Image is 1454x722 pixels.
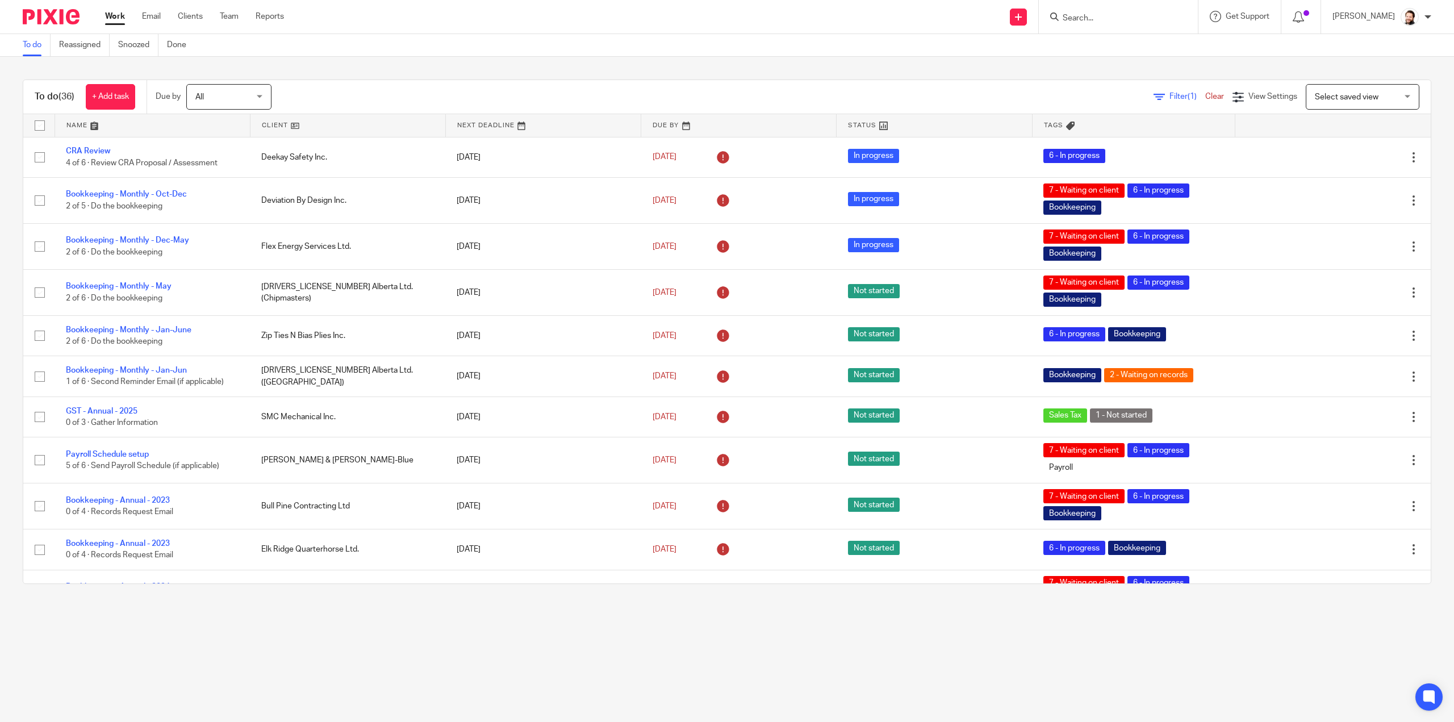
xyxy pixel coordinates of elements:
[66,282,172,290] a: Bookkeeping - Monthly - May
[66,366,187,374] a: Bookkeeping - Monthly - Jan-Jun
[1248,93,1297,101] span: View Settings
[250,356,445,397] td: [DRIVERS_LICENSE_NUMBER] Alberta Ltd. ([GEOGRAPHIC_DATA])
[195,93,204,101] span: All
[35,91,74,103] h1: To do
[1332,11,1395,22] p: [PERSON_NAME]
[653,413,676,421] span: [DATE]
[1043,327,1105,341] span: 6 - In progress
[1104,368,1193,382] span: 2 - Waiting on records
[250,570,445,616] td: Bull Pine Contracting Ltd
[250,437,445,483] td: [PERSON_NAME] & [PERSON_NAME]-Blue
[848,541,900,555] span: Not started
[66,294,162,302] span: 2 of 6 · Do the bookkeeping
[848,284,900,298] span: Not started
[848,238,899,252] span: In progress
[66,508,173,516] span: 0 of 4 · Records Request Email
[250,483,445,529] td: Bull Pine Contracting Ltd
[1044,122,1063,128] span: Tags
[445,483,641,529] td: [DATE]
[220,11,239,22] a: Team
[1108,327,1166,341] span: Bookkeeping
[1127,229,1189,244] span: 6 - In progress
[1127,489,1189,503] span: 6 - In progress
[848,408,900,423] span: Not started
[653,456,676,464] span: [DATE]
[1043,276,1125,290] span: 7 - Waiting on client
[653,289,676,297] span: [DATE]
[1127,276,1189,290] span: 6 - In progress
[1127,576,1189,590] span: 6 - In progress
[1043,183,1125,198] span: 7 - Waiting on client
[59,34,110,56] a: Reassigned
[1043,149,1105,163] span: 6 - In progress
[1043,460,1079,474] span: Payroll
[66,378,224,386] span: 1 of 6 · Second Reminder Email (if applicable)
[66,407,137,415] a: GST - Annual - 2025
[250,137,445,177] td: Deekay Safety Inc.
[1043,201,1101,215] span: Bookkeeping
[653,243,676,251] span: [DATE]
[848,192,899,206] span: In progress
[1127,443,1189,457] span: 6 - In progress
[167,34,195,56] a: Done
[1205,93,1224,101] a: Clear
[445,269,641,315] td: [DATE]
[848,498,900,512] span: Not started
[250,223,445,269] td: Flex Energy Services Ltd.
[445,529,641,570] td: [DATE]
[445,137,641,177] td: [DATE]
[66,159,218,167] span: 4 of 6 · Review CRA Proposal / Assessment
[250,529,445,570] td: Elk Ridge Quarterhorse Ltd.
[653,153,676,161] span: [DATE]
[66,202,162,210] span: 2 of 5 · Do the bookkeeping
[250,397,445,437] td: SMC Mechanical Inc.
[1043,541,1105,555] span: 6 - In progress
[66,462,219,470] span: 5 of 6 · Send Payroll Schedule (if applicable)
[1090,408,1152,423] span: 1 - Not started
[23,34,51,56] a: To do
[1043,506,1101,520] span: Bookkeeping
[250,177,445,223] td: Deviation By Design Inc.
[66,326,191,334] a: Bookkeeping - Monthly - Jan-June
[653,502,676,510] span: [DATE]
[1043,293,1101,307] span: Bookkeeping
[66,337,162,345] span: 2 of 6 · Do the bookkeeping
[445,397,641,437] td: [DATE]
[66,552,173,560] span: 0 of 4 · Records Request Email
[653,545,676,553] span: [DATE]
[59,92,74,101] span: (36)
[1169,93,1205,101] span: Filter
[445,223,641,269] td: [DATE]
[445,356,641,397] td: [DATE]
[653,372,676,380] span: [DATE]
[653,332,676,340] span: [DATE]
[1315,93,1378,101] span: Select saved view
[445,437,641,483] td: [DATE]
[66,450,149,458] a: Payroll Schedule setup
[653,197,676,205] span: [DATE]
[66,248,162,256] span: 2 of 6 · Do the bookkeeping
[66,190,187,198] a: Bookkeeping - Monthly - Oct-Dec
[66,147,110,155] a: CRA Review
[1188,93,1197,101] span: (1)
[142,11,161,22] a: Email
[1043,489,1125,503] span: 7 - Waiting on client
[105,11,125,22] a: Work
[66,583,170,591] a: Bookkeeping - Annual - 2024
[250,315,445,356] td: Zip Ties N Bias Plies Inc.
[156,91,181,102] p: Due by
[118,34,158,56] a: Snoozed
[1401,8,1419,26] img: Jayde%20Headshot.jpg
[1043,229,1125,244] span: 7 - Waiting on client
[86,84,135,110] a: + Add task
[66,236,189,244] a: Bookkeeping - Monthly - Dec-May
[1226,12,1269,20] span: Get Support
[250,269,445,315] td: [DRIVERS_LICENSE_NUMBER] Alberta Ltd. (Chipmasters)
[66,540,170,548] a: Bookkeeping - Annual - 2023
[178,11,203,22] a: Clients
[445,315,641,356] td: [DATE]
[1127,183,1189,198] span: 6 - In progress
[848,149,899,163] span: In progress
[1043,576,1125,590] span: 7 - Waiting on client
[66,419,158,427] span: 0 of 3 · Gather Information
